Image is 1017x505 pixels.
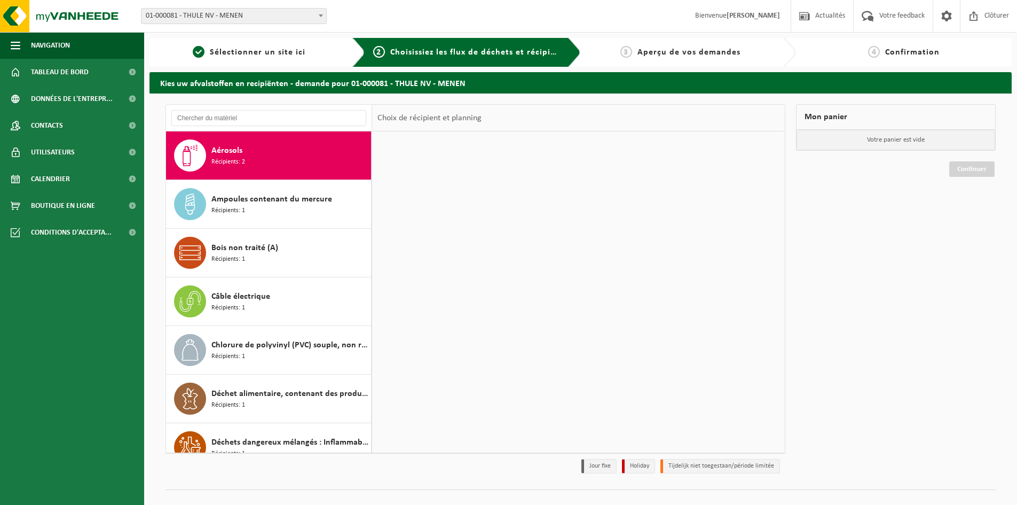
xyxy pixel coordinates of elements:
span: 2 [373,46,385,58]
h2: Kies uw afvalstoffen en recipiënten - demande pour 01-000081 - THULE NV - MENEN [149,72,1012,93]
span: Contacts [31,112,63,139]
span: Déchet alimentaire, contenant des produits d'origine animale, non emballé, catégorie 3 [211,387,368,400]
span: Navigation [31,32,70,59]
span: 4 [868,46,880,58]
span: Récipients: 1 [211,206,245,216]
span: Récipients: 1 [211,352,245,362]
span: Tableau de bord [31,59,89,86]
button: Aérosols Récipients: 2 [166,131,372,180]
span: Chlorure de polyvinyl (PVC) souple, non recyclable [211,339,368,352]
p: Votre panier est vide [797,130,995,150]
button: Bois non traité (A) Récipients: 1 [166,229,372,277]
li: Holiday [622,459,655,473]
span: Récipients: 1 [211,303,245,313]
div: Choix de récipient et planning [372,105,487,131]
button: Déchet alimentaire, contenant des produits d'origine animale, non emballé, catégorie 3 Récipients: 1 [166,375,372,423]
span: Données de l'entrepr... [31,86,113,112]
a: Continuer [949,161,995,177]
span: Utilisateurs [31,139,75,166]
span: Récipients: 1 [211,254,245,265]
span: Récipients: 2 [211,157,245,167]
span: 1 [193,46,204,58]
input: Chercher du matériel [171,110,366,126]
span: Calendrier [31,166,70,192]
span: Sélectionner un site ici [210,48,305,57]
span: Conditions d'accepta... [31,219,112,246]
li: Tijdelijk niet toegestaan/période limitée [660,459,780,473]
li: Jour fixe [581,459,617,473]
span: Confirmation [885,48,940,57]
button: Câble électrique Récipients: 1 [166,277,372,326]
span: Bois non traité (A) [211,242,278,254]
span: Récipients: 1 [211,449,245,459]
span: Boutique en ligne [31,192,95,219]
span: Câble électrique [211,290,270,303]
span: Choisissiez les flux de déchets et récipients [390,48,568,57]
span: Récipients: 1 [211,400,245,410]
button: Déchets dangereux mélangés : Inflammable - Corrosif Récipients: 1 [166,423,372,472]
div: Mon panier [796,104,996,130]
span: Déchets dangereux mélangés : Inflammable - Corrosif [211,436,368,449]
span: Aérosols [211,144,242,157]
button: Ampoules contenant du mercure Récipients: 1 [166,180,372,229]
span: 01-000081 - THULE NV - MENEN [141,8,327,24]
span: Ampoules contenant du mercure [211,193,332,206]
span: 3 [620,46,632,58]
strong: [PERSON_NAME] [727,12,780,20]
button: Chlorure de polyvinyl (PVC) souple, non recyclable Récipients: 1 [166,326,372,375]
span: Aperçu de vos demandes [637,48,740,57]
a: 1Sélectionner un site ici [155,46,344,59]
span: 01-000081 - THULE NV - MENEN [141,9,326,24]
